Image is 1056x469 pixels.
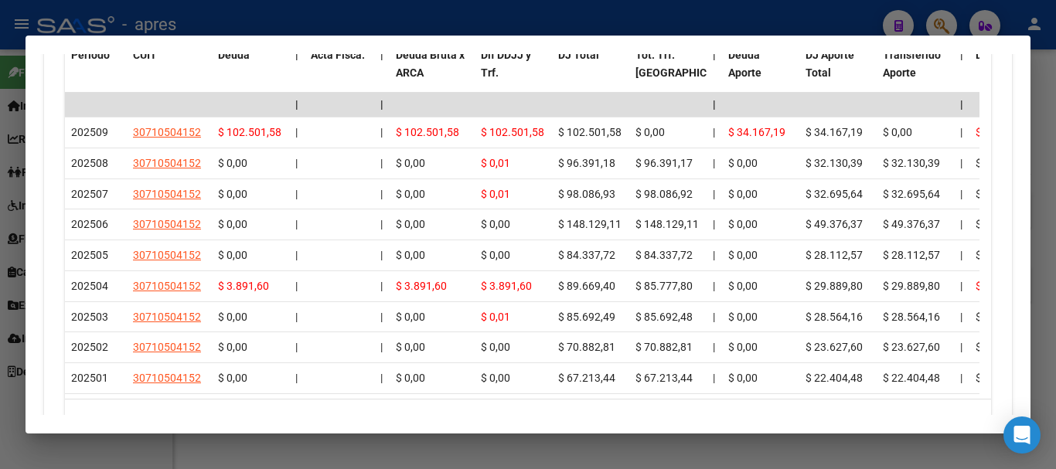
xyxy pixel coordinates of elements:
span: | [380,341,383,353]
datatable-header-cell: | [374,39,390,107]
span: $ 0,00 [481,341,510,353]
span: $ 0,00 [481,372,510,384]
span: $ 0,00 [396,311,425,323]
span: $ 98.086,92 [635,188,693,200]
span: $ 28.112,57 [883,249,940,261]
span: | [960,126,962,138]
span: | [295,157,298,169]
span: | [960,249,962,261]
span: $ 0,00 [976,372,1005,384]
span: Período [71,49,110,61]
span: | [295,249,298,261]
span: $ 0,00 [396,249,425,261]
span: | [380,311,383,323]
span: | [380,280,383,292]
span: Dif DDJJ y Trf. [481,49,531,79]
span: $ 0,00 [218,218,247,230]
datatable-header-cell: DJ Aporte Total [799,39,877,107]
span: $ 34.167,19 [806,126,863,138]
span: 30710504152 [133,341,201,353]
datatable-header-cell: Deuda [212,39,289,107]
span: | [380,157,383,169]
span: | [713,188,715,200]
span: 30710504152 [133,157,201,169]
span: 202505 [71,249,108,261]
span: | [380,249,383,261]
span: $ 70.882,81 [635,341,693,353]
span: $ 0,00 [218,188,247,200]
span: $ 0,00 [396,157,425,169]
span: $ 0,00 [976,157,1005,169]
span: $ 67.213,44 [635,372,693,384]
span: $ 3.891,59 [976,280,1027,292]
span: | [380,218,383,230]
span: $ 85.777,80 [635,280,693,292]
datatable-header-cell: Tot. Trf. Bruto [629,39,707,107]
datatable-header-cell: | [707,39,722,107]
span: $ 68.334,39 [976,126,1033,138]
span: Transferido Aporte [883,49,941,79]
span: $ 0,00 [481,249,510,261]
span: $ 0,00 [976,218,1005,230]
span: $ 28.564,16 [806,311,863,323]
span: $ 28.564,16 [883,311,940,323]
datatable-header-cell: Acta Fisca. [305,39,374,107]
datatable-header-cell: CUIT [127,39,212,107]
span: 202506 [71,218,108,230]
span: Acta Fisca. [311,49,365,61]
span: | [295,49,298,61]
span: | [380,372,383,384]
span: $ 22.404,48 [883,372,940,384]
span: DJ Total [558,49,599,61]
span: | [380,98,383,110]
span: Tot. Trf. [GEOGRAPHIC_DATA] [635,49,741,79]
span: | [713,341,715,353]
datatable-header-cell: Deuda Bruta x ARCA [390,39,475,107]
span: $ 0,00 [218,157,247,169]
span: 202509 [71,126,108,138]
span: $ 0,00 [396,218,425,230]
span: $ 3.891,60 [481,280,532,292]
span: Deuda Bruta x ARCA [396,49,465,79]
datatable-header-cell: | [954,39,969,107]
span: $ 0,01 [481,311,510,323]
span: $ 23.627,60 [883,341,940,353]
datatable-header-cell: Deuda Aporte [722,39,799,107]
datatable-header-cell: | [289,39,305,107]
span: | [960,280,962,292]
span: $ 3.891,60 [396,280,447,292]
span: | [960,218,962,230]
span: CUIT [133,49,157,61]
datatable-header-cell: Transferido Aporte [877,39,954,107]
span: $ 0,00 [728,280,758,292]
span: $ 0,00 [976,341,1005,353]
span: $ 0,00 [728,249,758,261]
span: $ 0,01 [481,188,510,200]
span: $ 0,00 [728,218,758,230]
span: | [295,188,298,200]
span: $ 28.112,57 [806,249,863,261]
span: | [960,311,962,323]
span: 202504 [71,280,108,292]
datatable-header-cell: Dif DDJJ y Trf. [475,39,552,107]
span: $ 102.501,58 [218,126,281,138]
span: | [713,372,715,384]
span: 202503 [71,311,108,323]
span: | [295,311,298,323]
span: $ 0,00 [396,188,425,200]
span: $ 3.891,60 [218,280,269,292]
span: $ 22.404,48 [806,372,863,384]
span: $ 85.692,49 [558,311,615,323]
span: | [713,218,715,230]
span: $ 29.889,80 [883,280,940,292]
span: | [713,49,716,61]
span: $ 32.695,64 [806,188,863,200]
span: 202502 [71,341,108,353]
span: $ 102.501,58 [396,126,459,138]
span: 30710504152 [133,218,201,230]
span: $ 23.627,60 [806,341,863,353]
span: $ 0,00 [218,311,247,323]
span: | [380,126,383,138]
span: | [960,188,962,200]
span: $ 32.695,64 [883,188,940,200]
